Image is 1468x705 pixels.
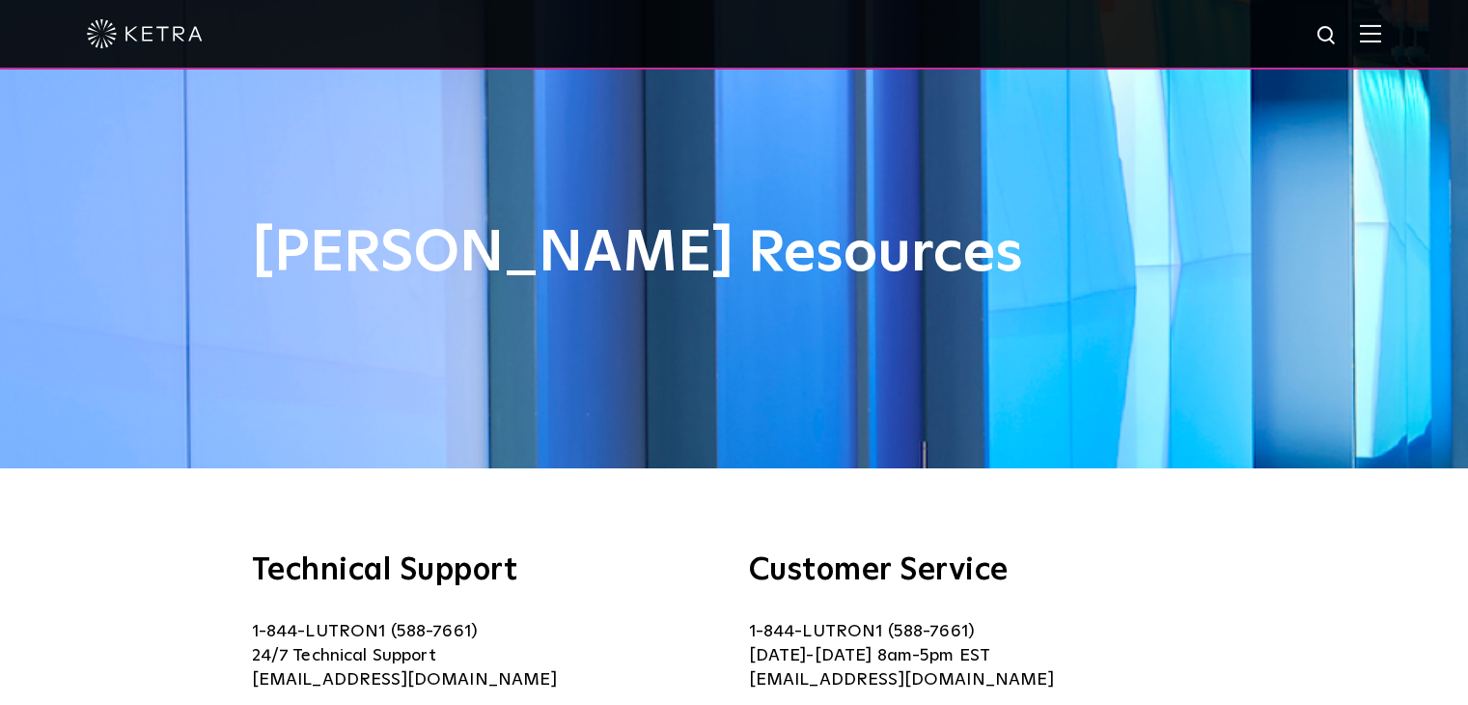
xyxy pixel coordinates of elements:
[749,555,1217,586] h3: Customer Service
[1360,24,1381,42] img: Hamburger%20Nav.svg
[252,620,720,692] p: 1-844-LUTRON1 (588-7661) 24/7 Technical Support
[1316,24,1340,48] img: search icon
[749,620,1217,692] p: 1-844-LUTRON1 (588-7661) [DATE]-[DATE] 8am-5pm EST [EMAIL_ADDRESS][DOMAIN_NAME]
[252,671,557,689] a: [EMAIL_ADDRESS][DOMAIN_NAME]
[252,222,1217,286] h1: [PERSON_NAME] Resources
[252,555,720,586] h3: Technical Support
[87,19,203,48] img: ketra-logo-2019-white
